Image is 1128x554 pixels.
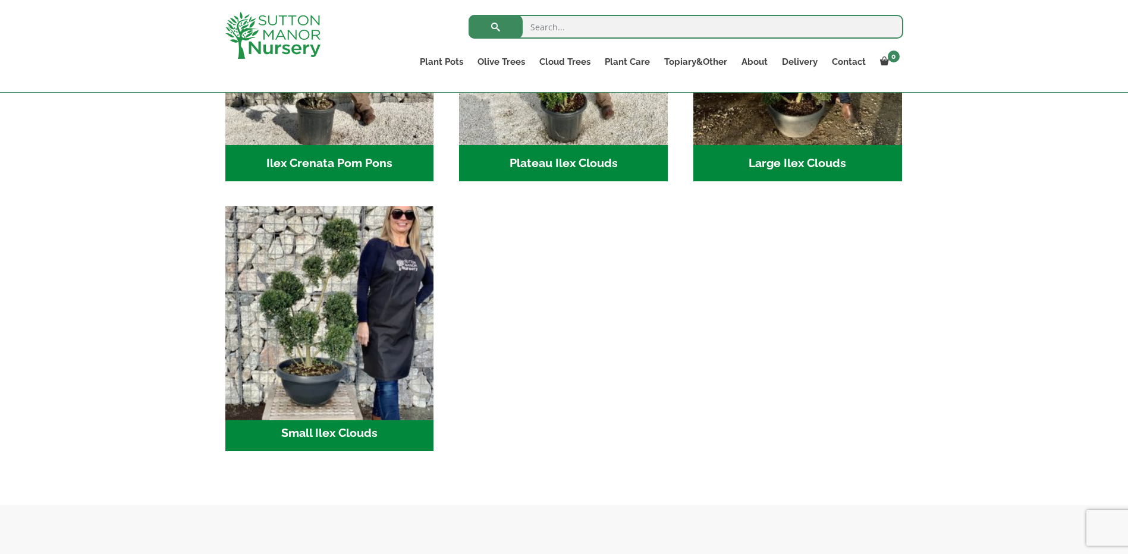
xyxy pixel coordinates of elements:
[734,53,775,70] a: About
[413,53,470,70] a: Plant Pots
[693,145,902,182] h2: Large Ilex Clouds
[459,145,668,182] h2: Plateau Ilex Clouds
[225,206,434,451] a: Visit product category Small Ilex Clouds
[532,53,598,70] a: Cloud Trees
[220,202,439,420] img: Small Ilex Clouds
[825,53,873,70] a: Contact
[775,53,825,70] a: Delivery
[469,15,903,39] input: Search...
[470,53,532,70] a: Olive Trees
[225,415,434,452] h2: Small Ilex Clouds
[225,145,434,182] h2: Ilex Crenata Pom Pons
[888,51,900,62] span: 0
[598,53,657,70] a: Plant Care
[225,12,321,59] img: logo
[873,53,903,70] a: 0
[657,53,734,70] a: Topiary&Other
